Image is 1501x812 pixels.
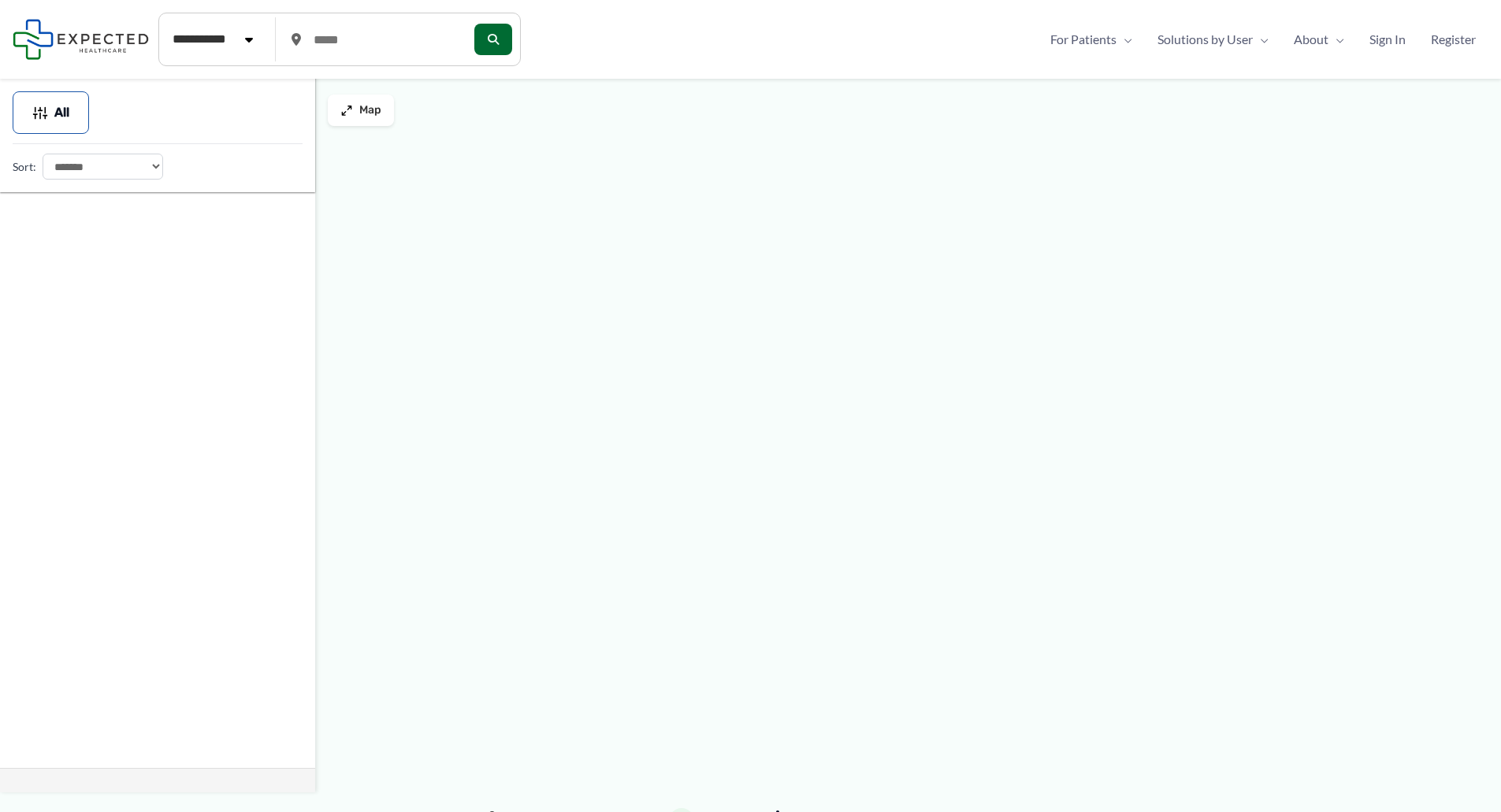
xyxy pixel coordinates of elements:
[359,104,381,117] span: Map
[1050,28,1116,51] span: For Patients
[13,91,89,134] button: All
[1357,28,1418,51] a: Sign In
[1431,28,1476,51] span: Register
[1253,28,1269,51] span: Menu Toggle
[1294,28,1328,51] span: About
[32,105,48,121] img: Filter
[1038,28,1145,51] a: For PatientsMenu Toggle
[54,107,69,118] span: All
[1328,28,1344,51] span: Menu Toggle
[328,95,394,126] button: Map
[1145,28,1281,51] a: Solutions by UserMenu Toggle
[1157,28,1253,51] span: Solutions by User
[1418,28,1488,51] a: Register
[340,104,353,117] img: Maximize
[1281,28,1357,51] a: AboutMenu Toggle
[1116,28,1132,51] span: Menu Toggle
[13,157,36,177] label: Sort:
[13,19,149,59] img: Expected Healthcare Logo - side, dark font, small
[1369,28,1406,51] span: Sign In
